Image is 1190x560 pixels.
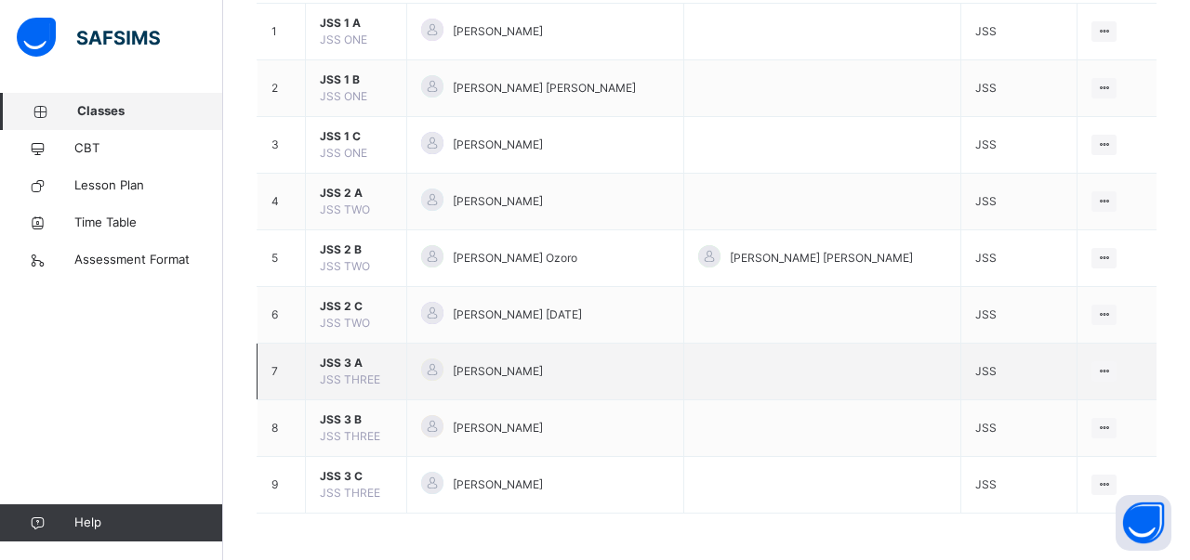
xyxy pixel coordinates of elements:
[320,259,370,273] span: JSS TWO
[74,214,223,232] span: Time Table
[320,486,380,500] span: JSS THREE
[258,457,306,514] td: 9
[320,185,392,202] span: JSS 2 A
[258,230,306,287] td: 5
[453,137,543,153] span: [PERSON_NAME]
[74,176,223,195] span: Lesson Plan
[453,80,636,97] span: [PERSON_NAME] [PERSON_NAME]
[320,202,370,216] span: JSS TWO
[453,250,577,267] span: [PERSON_NAME] Ozoro
[320,468,392,485] span: JSS 3 C
[320,298,392,315] span: JSS 2 C
[975,251,997,265] span: JSS
[453,363,543,380] span: [PERSON_NAME]
[258,4,306,60] td: 1
[320,15,392,32] span: JSS 1 A
[453,193,543,210] span: [PERSON_NAME]
[975,24,997,38] span: JSS
[320,128,392,145] span: JSS 1 C
[258,344,306,400] td: 7
[320,146,367,160] span: JSS ONE
[74,139,223,158] span: CBT
[730,250,913,267] span: [PERSON_NAME] [PERSON_NAME]
[320,72,392,88] span: JSS 1 B
[975,421,997,435] span: JSS
[975,194,997,208] span: JSS
[258,287,306,344] td: 6
[320,429,380,443] span: JSS THREE
[453,476,543,493] span: [PERSON_NAME]
[453,420,543,436] span: [PERSON_NAME]
[975,81,997,95] span: JSS
[453,306,582,323] span: [PERSON_NAME] [DATE]
[77,102,223,121] span: Classes
[258,174,306,230] td: 4
[320,241,392,258] span: JSS 2 B
[258,117,306,174] td: 3
[74,514,222,532] span: Help
[17,18,160,57] img: safsims
[320,411,392,428] span: JSS 3 B
[258,400,306,457] td: 8
[320,33,367,46] span: JSS ONE
[320,89,367,103] span: JSS ONE
[975,307,997,321] span: JSS
[975,477,997,491] span: JSS
[74,251,223,269] span: Assessment Format
[975,137,997,151] span: JSS
[320,316,370,330] span: JSS TWO
[453,23,543,40] span: [PERSON_NAME]
[975,364,997,378] span: JSS
[320,372,380,386] span: JSS THREE
[258,60,306,117] td: 2
[320,355,392,371] span: JSS 3 A
[1116,495,1171,551] button: Open asap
